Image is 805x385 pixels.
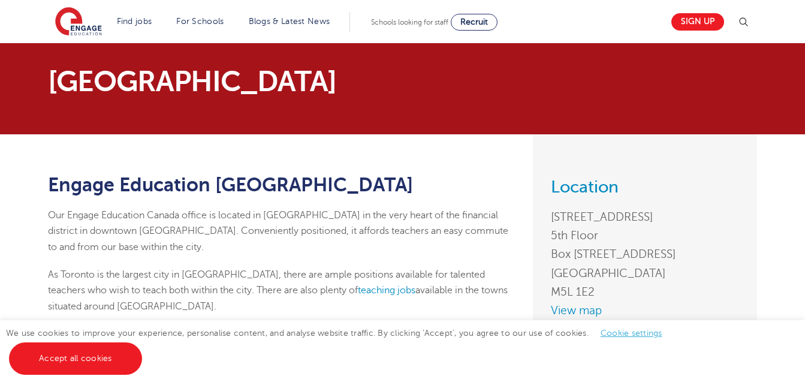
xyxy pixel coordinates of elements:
[249,17,330,26] a: Blogs & Latest News
[460,17,488,26] span: Recruit
[48,67,515,96] p: [GEOGRAPHIC_DATA]
[48,175,515,195] h1: Engage Education [GEOGRAPHIC_DATA]
[55,7,102,37] img: Engage Education
[371,18,448,26] span: Schools looking for staff
[551,207,739,301] address: [STREET_ADDRESS] 5th Floor Box [STREET_ADDRESS] [GEOGRAPHIC_DATA] M5L 1E2
[176,17,224,26] a: For Schools
[551,301,739,320] a: View map
[48,267,515,314] p: As Toronto is the largest city in [GEOGRAPHIC_DATA], there are ample positions available for tale...
[671,13,724,31] a: Sign up
[601,329,662,338] a: Cookie settings
[358,285,415,296] a: teaching jobs
[117,17,152,26] a: Find jobs
[9,342,142,375] a: Accept all cookies
[6,329,674,363] span: We use cookies to improve your experience, personalise content, and analyse website traffic. By c...
[451,14,498,31] a: Recruit
[551,179,739,195] h3: Location
[48,207,515,255] p: Our Engage Education Canada office is located in [GEOGRAPHIC_DATA] in the very heart of the finan...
